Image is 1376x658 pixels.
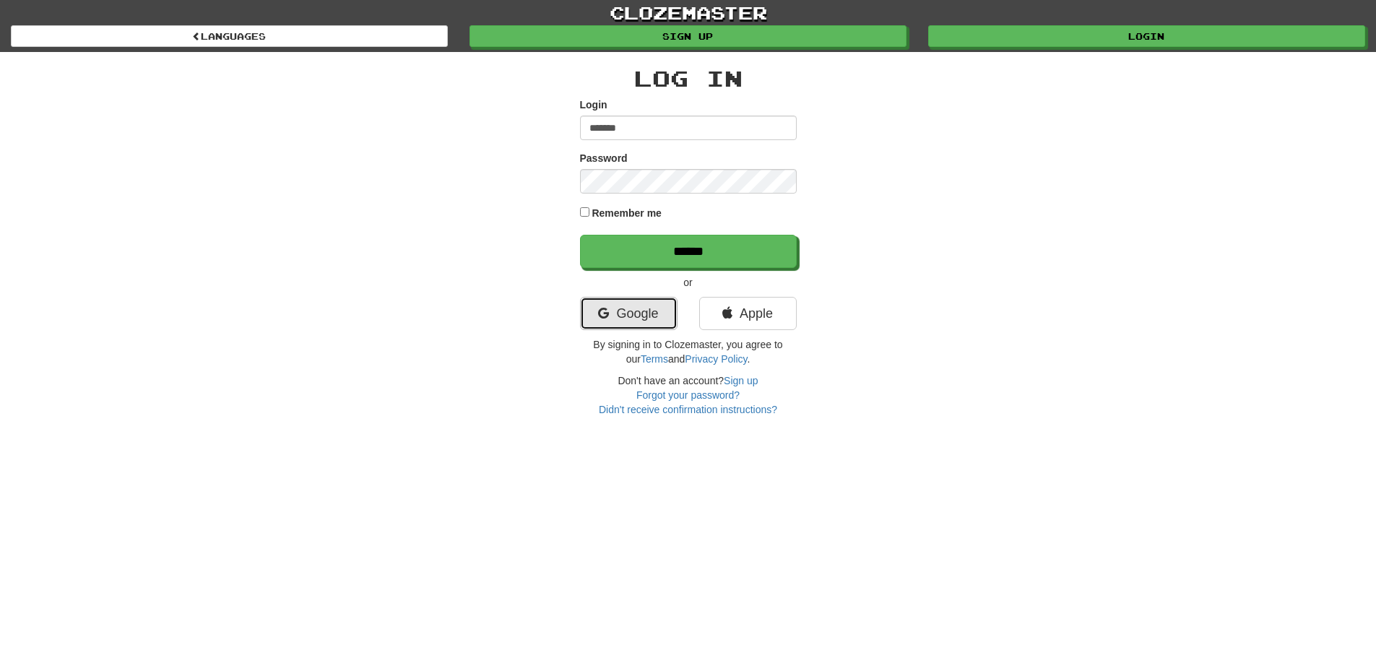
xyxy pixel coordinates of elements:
a: Forgot your password? [636,389,740,401]
a: Apple [699,297,797,330]
a: Languages [11,25,448,47]
a: Google [580,297,678,330]
a: Privacy Policy [685,353,747,365]
label: Password [580,151,628,165]
a: Terms [641,353,668,365]
a: Sign up [470,25,906,47]
p: By signing in to Clozemaster, you agree to our and . [580,337,797,366]
label: Remember me [592,206,662,220]
p: or [580,275,797,290]
div: Don't have an account? [580,373,797,417]
a: Didn't receive confirmation instructions? [599,404,777,415]
h2: Log In [580,66,797,90]
label: Login [580,98,607,112]
a: Login [928,25,1365,47]
a: Sign up [724,375,758,386]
